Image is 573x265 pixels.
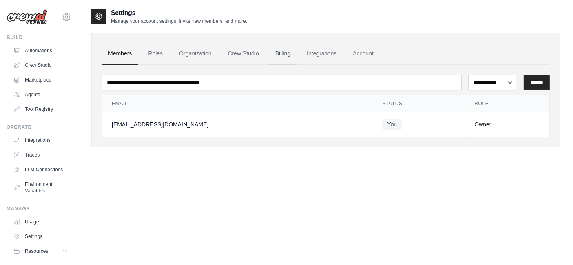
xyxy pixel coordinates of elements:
[10,148,71,161] a: Traces
[112,120,363,128] div: [EMAIL_ADDRESS][DOMAIN_NAME]
[10,134,71,147] a: Integrations
[7,205,71,212] div: Manage
[10,178,71,197] a: Environment Variables
[173,43,218,65] a: Organization
[372,95,465,112] th: Status
[111,8,247,18] h2: Settings
[10,44,71,57] a: Automations
[465,95,549,112] th: Role
[269,43,297,65] a: Billing
[10,88,71,101] a: Agents
[10,215,71,228] a: Usage
[10,59,71,72] a: Crew Studio
[221,43,265,65] a: Crew Studio
[10,163,71,176] a: LLM Connections
[102,95,372,112] th: Email
[7,124,71,130] div: Operate
[25,248,48,254] span: Resources
[7,34,71,41] div: Build
[102,43,138,65] a: Members
[300,43,343,65] a: Integrations
[10,230,71,243] a: Settings
[346,43,380,65] a: Account
[10,245,71,258] button: Resources
[474,120,540,128] div: Owner
[10,73,71,86] a: Marketplace
[142,43,169,65] a: Roles
[382,119,402,130] span: You
[7,9,47,25] img: Logo
[111,18,247,24] p: Manage your account settings, invite new members, and more.
[10,103,71,116] a: Tool Registry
